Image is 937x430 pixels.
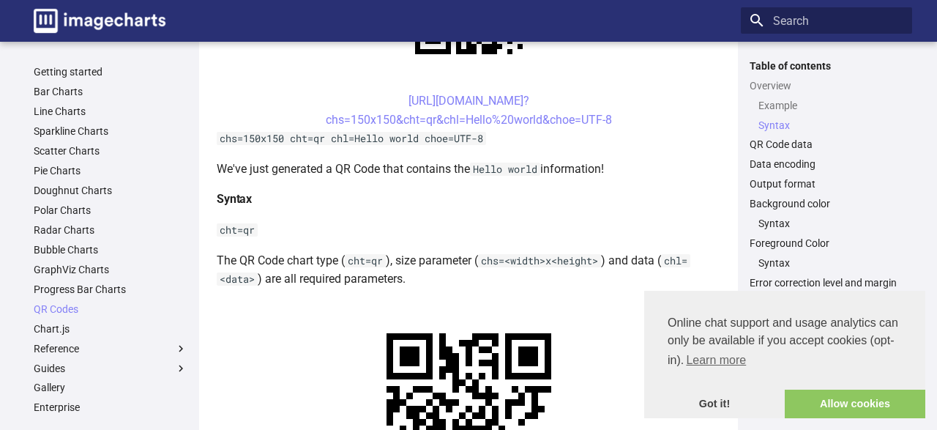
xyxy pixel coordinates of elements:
a: Line Charts [34,105,187,118]
a: allow cookies [785,390,925,419]
nav: Foreground Color [750,256,903,270]
a: learn more about cookies [684,349,748,371]
code: chs=<width>x<height> [478,254,601,267]
a: Syntax [758,217,903,230]
a: [URL][DOMAIN_NAME]?chs=150x150&cht=qr&chl=Hello%20world&choe=UTF-8 [326,94,612,127]
a: Syntax [758,256,903,270]
input: Search [741,7,912,34]
code: chs=150x150 cht=qr chl=Hello world choe=UTF-8 [217,132,486,145]
a: Error correction level and margin [750,276,903,289]
a: Bar Charts [34,85,187,98]
a: dismiss cookie message [644,390,785,419]
a: Example [758,99,903,112]
a: Background color [750,197,903,210]
a: Pie Charts [34,164,187,177]
a: Sparkline Charts [34,125,187,138]
a: Scatter Charts [34,144,187,157]
a: Progress Bar Charts [34,283,187,296]
p: We've just generated a QR Code that contains the information! [217,160,720,179]
a: Radar Charts [34,223,187,237]
a: QR Code data [750,138,903,151]
a: Enterprise [34,401,187,414]
a: Gallery [34,381,187,394]
code: cht=qr [217,223,258,237]
code: Hello world [470,163,540,176]
a: Doughnut Charts [34,184,187,197]
a: QR Codes [34,303,187,316]
nav: Background color [750,217,903,230]
div: cookieconsent [644,291,925,418]
a: Data encoding [750,157,903,171]
a: Output format [750,177,903,190]
code: cht=qr [345,254,386,267]
a: Getting started [34,65,187,78]
span: Online chat support and usage analytics can only be available if you accept cookies (opt-in). [668,314,902,371]
nav: Table of contents [741,59,912,290]
p: The QR Code chart type ( ), size parameter ( ) and data ( ) are all required parameters. [217,251,720,289]
img: logo [34,9,165,33]
a: Foreground Color [750,237,903,250]
a: Polar Charts [34,204,187,217]
nav: Overview [750,99,903,132]
a: Image-Charts documentation [28,3,171,39]
label: Reference [34,342,187,355]
a: Bubble Charts [34,243,187,256]
a: Overview [750,79,903,92]
a: Chart.js [34,322,187,336]
label: Table of contents [741,59,912,73]
a: Syntax [758,119,903,132]
h4: Syntax [217,190,720,209]
label: Guides [34,362,187,375]
a: GraphViz Charts [34,263,187,276]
